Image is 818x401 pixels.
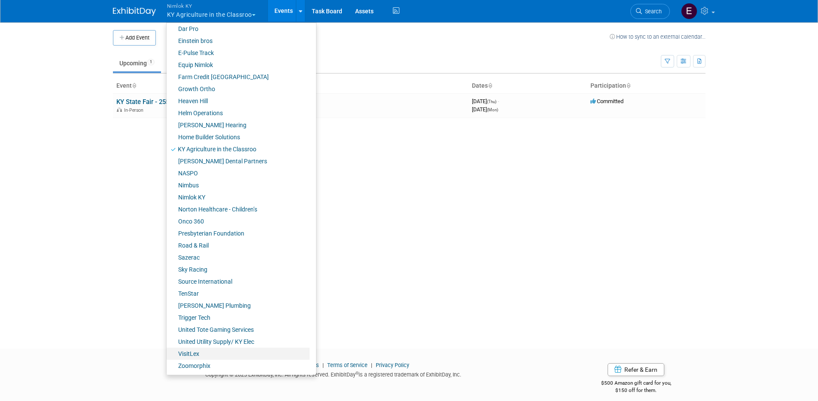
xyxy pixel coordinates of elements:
img: Elizabeth Griffin [681,3,697,19]
a: Growth Ortho [167,83,310,95]
a: Nimlok KY [167,191,310,203]
a: [PERSON_NAME] Plumbing [167,300,310,312]
a: Heaven Hill [167,95,310,107]
button: Add Event [113,30,156,46]
a: [PERSON_NAME] Dental Partners [167,155,310,167]
a: How to sync to an external calendar... [610,34,705,40]
span: Committed [590,98,623,104]
span: Search [642,8,662,15]
a: Farm Credit [GEOGRAPHIC_DATA] [167,71,310,83]
a: Privacy Policy [376,362,409,368]
a: Past1 [163,55,196,71]
a: United Utility Supply/ KY Elec [167,336,310,348]
a: VisitLex [167,348,310,360]
a: TenStar [167,288,310,300]
a: KY Agriculture in the Classroo [167,143,310,155]
div: $150 off for them. [567,387,705,394]
a: Norton Healthcare - Children’s [167,203,310,215]
img: In-Person Event [117,107,122,112]
a: Source International [167,275,310,288]
a: Sort by Participation Type [626,82,630,89]
a: Terms of Service [327,362,368,368]
span: 1 [147,59,155,65]
a: Home Builder Solutions [167,131,310,143]
span: (Mon) [487,107,498,112]
a: Zoomorphix [167,360,310,372]
a: Einstein bros [167,35,310,47]
a: Refer & Earn [608,363,664,376]
span: Nimlok KY [167,1,255,10]
th: Dates [468,79,587,93]
a: Search [630,4,670,19]
sup: ® [356,371,359,376]
span: (Thu) [487,99,496,104]
div: Copyright © 2025 ExhibitDay, Inc. All rights reserved. ExhibitDay is a registered trademark of Ex... [113,369,554,379]
a: Dar Pro [167,23,310,35]
a: United Tote Gaming Services [167,324,310,336]
a: E-Pulse Track [167,47,310,59]
th: Event [113,79,468,93]
a: NASPO [167,167,310,179]
a: Sort by Event Name [132,82,136,89]
a: Equip Nimlok [167,59,310,71]
span: | [320,362,326,368]
span: | [369,362,374,368]
img: ExhibitDay [113,7,156,16]
a: Helm Operations [167,107,310,119]
a: [PERSON_NAME] Hearing [167,119,310,131]
a: Trigger Tech [167,312,310,324]
span: [DATE] [472,106,498,113]
th: Participation [587,79,705,93]
span: In-Person [124,107,146,113]
a: Sort by Start Date [488,82,492,89]
span: [DATE] [472,98,499,104]
div: $500 Amazon gift card for you, [567,374,705,394]
a: Presbyterian Foundation [167,227,310,239]
a: Upcoming1 [113,55,161,71]
a: Sazerac [167,251,310,263]
a: Road & Rail [167,239,310,251]
a: Onco 360 [167,215,310,227]
a: Nimbus [167,179,310,191]
span: - [498,98,499,104]
a: KY State Fair - 2558171 [116,98,183,106]
a: Sky Racing [167,263,310,275]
